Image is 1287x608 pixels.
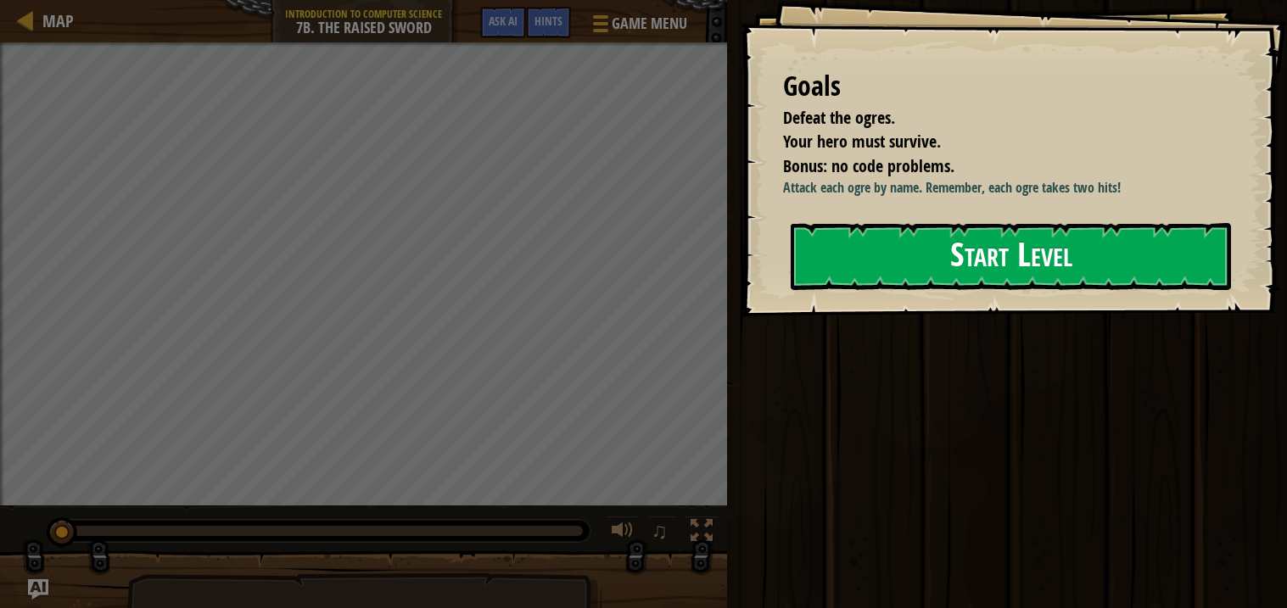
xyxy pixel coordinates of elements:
[783,130,941,153] span: Your hero must survive.
[42,9,74,32] span: Map
[489,13,518,29] span: Ask AI
[612,13,687,35] span: Game Menu
[34,9,74,32] a: Map
[762,106,1223,131] li: Defeat the ogres.
[480,7,526,38] button: Ask AI
[685,516,719,550] button: Toggle fullscreen
[762,130,1223,154] li: Your hero must survive.
[606,516,640,550] button: Adjust volume
[783,178,1228,198] p: Attack each ogre by name. Remember, each ogre takes two hits!
[534,13,562,29] span: Hints
[791,223,1231,290] button: Start Level
[28,579,48,600] button: Ask AI
[652,518,669,544] span: ♫
[783,67,1228,106] div: Goals
[579,7,697,47] button: Game Menu
[648,516,677,550] button: ♫
[783,154,954,177] span: Bonus: no code problems.
[762,154,1223,179] li: Bonus: no code problems.
[783,106,895,129] span: Defeat the ogres.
